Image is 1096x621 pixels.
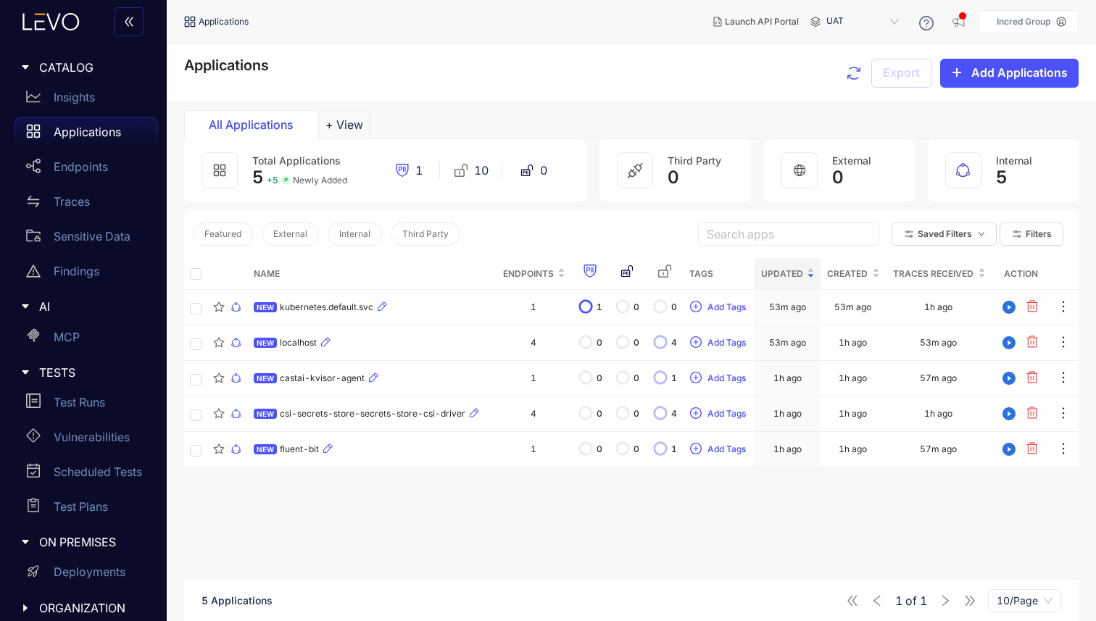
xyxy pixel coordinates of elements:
[832,154,871,167] span: External
[20,537,30,547] span: caret-right
[997,367,1021,390] button: play-circle
[978,230,985,238] span: down
[1056,441,1071,458] span: ellipsis
[924,409,952,419] div: 1h ago
[895,594,927,607] span: of
[39,300,146,313] span: AI
[20,301,30,312] span: caret-right
[213,408,225,420] span: star
[213,301,225,313] span: star
[496,396,571,432] td: 4
[597,444,602,454] span: 0
[668,167,679,188] span: 0
[684,258,755,290] th: Tags
[1026,229,1052,239] span: Filters
[769,302,806,312] div: 53m ago
[707,302,746,312] span: Add Tags
[54,500,108,513] p: Test Plans
[14,83,158,117] a: Insights
[997,590,1053,612] span: 10/Page
[339,229,370,239] span: Internal
[668,154,721,167] span: Third Party
[248,258,496,290] th: Name
[998,372,1020,385] span: play-circle
[707,409,746,419] span: Add Tags
[690,407,702,420] span: plus-circle
[1056,406,1071,422] span: ellipsis
[391,222,460,246] button: Third Party
[671,302,677,312] span: 0
[252,167,264,188] span: 5
[773,444,802,454] div: 1h ago
[280,373,365,383] span: castai-kvisor-agent
[920,594,927,607] span: 1
[273,229,307,239] span: External
[1055,402,1071,425] button: ellipsis
[14,457,158,492] a: Scheduled Tests
[689,402,747,425] button: plus-circleAdd Tags
[123,16,135,29] span: double-left
[9,357,158,388] div: TESTS
[951,67,963,80] span: plus
[254,302,277,312] span: NEW
[707,338,746,348] span: Add Tags
[9,527,158,557] div: ON PREMISES
[280,338,317,348] span: localhost
[707,444,746,454] span: Add Tags
[14,388,158,422] a: Test Runs
[54,230,130,243] p: Sensitive Data
[14,187,158,222] a: Traces
[415,164,423,177] span: 1
[496,290,571,325] td: 1
[671,444,677,454] span: 1
[213,372,225,384] span: star
[39,601,146,614] span: ORGANIZATION
[971,66,1068,79] span: Add Applications
[689,367,747,390] button: plus-circleAdd Tags
[319,110,370,139] button: Add tab
[184,57,269,74] span: Applications
[20,62,30,72] span: caret-right
[280,444,319,454] span: fluent-bit
[826,10,902,33] span: UAT
[26,194,41,209] span: swap
[773,409,802,419] div: 1h ago
[14,492,158,527] a: Test Plans
[502,266,555,282] span: Endpoints
[540,164,547,177] span: 0
[204,229,241,239] span: Featured
[1000,222,1063,246] button: Filters
[671,409,677,419] span: 4
[832,167,844,188] span: 0
[671,338,677,348] span: 4
[671,373,677,383] span: 1
[773,373,802,383] div: 1h ago
[280,302,373,312] span: kubernetes.default.svc
[14,322,158,357] a: MCP
[20,367,30,378] span: caret-right
[707,373,746,383] span: Add Tags
[690,372,702,385] span: plus-circle
[39,366,146,379] span: TESTS
[690,301,702,314] span: plus-circle
[14,222,158,257] a: Sensitive Data
[689,296,747,319] button: plus-circleAdd Tags
[690,443,702,456] span: plus-circle
[196,118,305,131] div: All Applications
[634,338,639,348] span: 0
[892,266,975,282] span: Traces Received
[474,164,489,177] span: 10
[834,302,871,312] div: 53m ago
[702,10,810,33] button: Launch API Portal
[402,229,449,239] span: Third Party
[54,160,108,173] p: Endpoints
[634,302,639,312] span: 0
[871,59,931,88] button: Export
[26,264,41,278] span: warning
[254,338,277,348] span: NEW
[115,7,144,36] button: double-left
[634,409,639,419] span: 0
[839,444,867,454] div: 1h ago
[496,361,571,396] td: 1
[769,338,806,348] div: 53m ago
